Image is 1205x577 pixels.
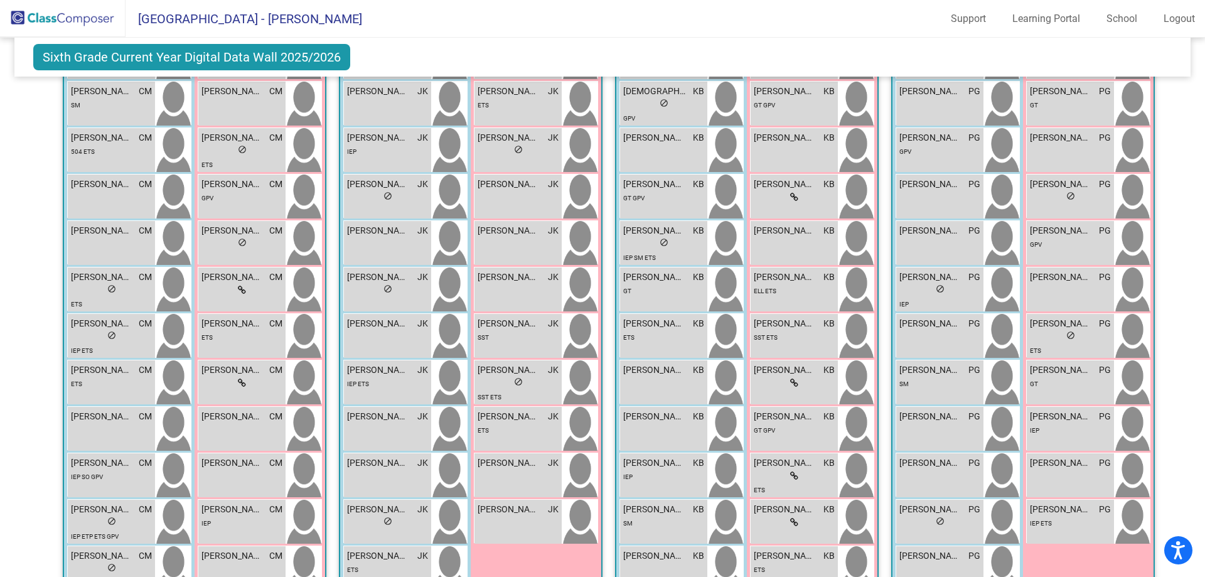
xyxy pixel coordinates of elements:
[139,364,152,377] span: CM
[693,85,704,98] span: KB
[693,317,704,330] span: KB
[1066,331,1075,340] span: do_not_disturb_alt
[1030,427,1039,434] span: IEP
[1099,224,1111,237] span: PG
[71,271,134,284] span: [PERSON_NAME]
[269,271,282,284] span: CM
[1154,9,1205,29] a: Logout
[623,410,686,423] span: [PERSON_NAME]
[347,224,410,237] span: [PERSON_NAME]
[693,178,704,191] span: KB
[417,549,428,563] span: JK
[478,410,540,423] span: [PERSON_NAME] [PERSON_NAME]
[1099,456,1111,470] span: PG
[1030,380,1038,387] span: GT
[693,224,704,237] span: KB
[71,85,134,98] span: [PERSON_NAME]
[754,549,817,563] span: [PERSON_NAME]
[623,317,686,330] span: [PERSON_NAME]
[478,224,540,237] span: [PERSON_NAME]
[201,410,264,423] span: [PERSON_NAME]
[71,148,95,155] span: 504 ETS
[548,85,559,98] span: JK
[71,301,82,308] span: ETS
[899,456,962,470] span: [PERSON_NAME]
[201,503,264,516] span: [PERSON_NAME]
[347,131,410,144] span: [PERSON_NAME]
[417,85,428,98] span: JK
[1099,131,1111,144] span: PG
[347,566,358,573] span: ETS
[71,131,134,144] span: [PERSON_NAME]
[968,271,980,284] span: PG
[71,347,93,354] span: IEP ETS
[269,503,282,516] span: CM
[347,410,410,423] span: [PERSON_NAME]
[139,549,152,563] span: CM
[754,487,765,493] span: ETS
[899,549,962,563] span: [PERSON_NAME]
[623,195,645,202] span: GT GPV
[478,427,489,434] span: ETS
[754,334,778,341] span: SST ETS
[71,380,82,387] span: ETS
[754,178,817,191] span: [PERSON_NAME]
[693,503,704,516] span: KB
[968,410,980,423] span: PG
[347,456,410,470] span: [PERSON_NAME]
[754,85,817,98] span: [PERSON_NAME]
[623,288,631,294] span: GT
[1030,178,1093,191] span: [PERSON_NAME]
[417,224,428,237] span: JK
[1099,364,1111,377] span: PG
[754,503,817,516] span: [PERSON_NAME]
[514,377,523,386] span: do_not_disturb_alt
[623,334,635,341] span: ETS
[968,456,980,470] span: PG
[754,224,817,237] span: [PERSON_NAME]
[478,394,501,401] span: SST ETS
[201,271,264,284] span: [PERSON_NAME]
[417,271,428,284] span: JK
[968,549,980,563] span: PG
[1030,347,1041,354] span: ETS
[478,503,540,516] span: [PERSON_NAME]
[1030,520,1052,527] span: IEP ETS
[623,224,686,237] span: [PERSON_NAME]
[478,334,489,341] span: SST
[347,178,410,191] span: [PERSON_NAME]
[71,317,134,330] span: [PERSON_NAME]
[417,410,428,423] span: JK
[968,224,980,237] span: PG
[968,364,980,377] span: PG
[754,456,817,470] span: [PERSON_NAME]
[383,284,392,293] span: do_not_disturb_alt
[693,549,704,563] span: KB
[548,224,559,237] span: JK
[693,410,704,423] span: KB
[201,85,264,98] span: [PERSON_NAME]
[623,271,686,284] span: [PERSON_NAME]
[201,195,213,202] span: GPV
[660,99,668,107] span: do_not_disturb_alt
[899,85,962,98] span: [PERSON_NAME]
[968,178,980,191] span: PG
[347,503,410,516] span: [PERSON_NAME]
[71,503,134,516] span: [PERSON_NAME]
[201,456,264,470] span: [PERSON_NAME]
[139,503,152,516] span: CM
[347,380,369,387] span: IEP ETS
[548,503,559,516] span: JK
[823,503,835,516] span: KB
[1030,410,1093,423] span: [PERSON_NAME]
[269,410,282,423] span: CM
[201,549,264,563] span: [PERSON_NAME]
[478,102,489,109] span: ETS
[823,271,835,284] span: KB
[1099,271,1111,284] span: PG
[754,317,817,330] span: [PERSON_NAME]
[139,224,152,237] span: CM
[478,364,540,377] span: [PERSON_NAME]
[899,364,962,377] span: [PERSON_NAME]
[754,410,817,423] span: [PERSON_NAME]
